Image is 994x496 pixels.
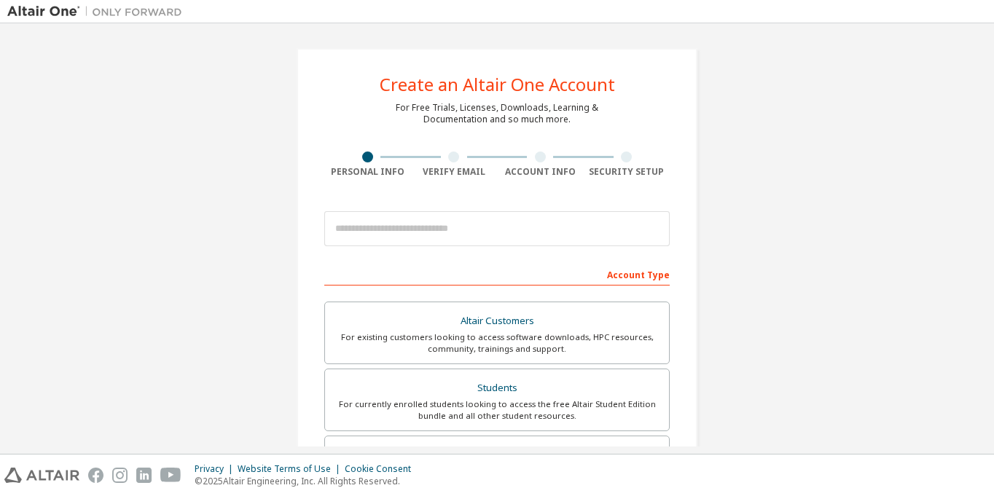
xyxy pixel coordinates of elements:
[195,475,420,487] p: © 2025 Altair Engineering, Inc. All Rights Reserved.
[238,463,345,475] div: Website Terms of Use
[380,76,615,93] div: Create an Altair One Account
[112,468,128,483] img: instagram.svg
[160,468,181,483] img: youtube.svg
[334,378,660,398] div: Students
[396,102,598,125] div: For Free Trials, Licenses, Downloads, Learning & Documentation and so much more.
[7,4,189,19] img: Altair One
[497,166,584,178] div: Account Info
[584,166,670,178] div: Security Setup
[345,463,420,475] div: Cookie Consent
[334,311,660,331] div: Altair Customers
[195,463,238,475] div: Privacy
[4,468,79,483] img: altair_logo.svg
[324,262,670,286] div: Account Type
[136,468,152,483] img: linkedin.svg
[334,398,660,422] div: For currently enrolled students looking to access the free Altair Student Edition bundle and all ...
[324,166,411,178] div: Personal Info
[334,445,660,465] div: Faculty
[88,468,103,483] img: facebook.svg
[411,166,498,178] div: Verify Email
[334,331,660,355] div: For existing customers looking to access software downloads, HPC resources, community, trainings ...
